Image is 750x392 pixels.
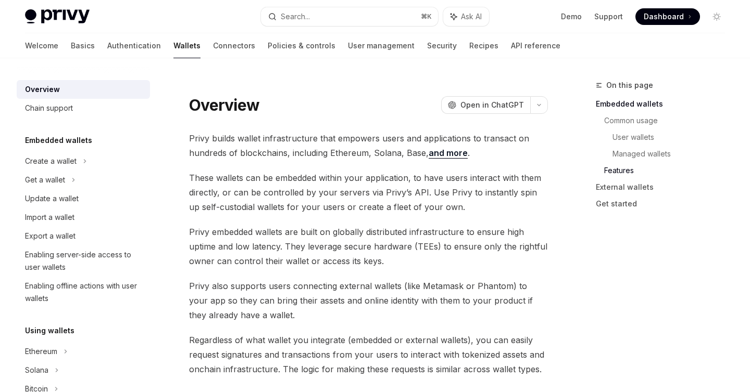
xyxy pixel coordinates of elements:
a: User wallets [612,129,733,146]
a: Enabling server-side access to user wallets [17,245,150,277]
a: Policies & controls [268,33,335,58]
a: Managed wallets [612,146,733,162]
a: API reference [511,33,560,58]
a: Export a wallet [17,227,150,245]
div: Overview [25,83,60,96]
span: On this page [606,79,653,92]
a: Enabling offline actions with user wallets [17,277,150,308]
a: Overview [17,80,150,99]
a: Features [604,162,733,179]
span: Privy also supports users connecting external wallets (like Metamask or Phantom) to your app so t... [189,279,548,322]
div: Export a wallet [25,230,76,242]
span: Open in ChatGPT [460,100,524,110]
a: Welcome [25,33,58,58]
a: and more [429,148,468,159]
a: Dashboard [635,8,700,25]
div: Get a wallet [25,174,65,186]
span: These wallets can be embedded within your application, to have users interact with them directly,... [189,171,548,214]
button: Search...⌘K [261,7,438,26]
button: Ask AI [443,7,489,26]
img: light logo [25,9,90,24]
span: Regardless of what wallet you integrate (embedded or external wallets), you can easily request si... [189,333,548,376]
a: Authentication [107,33,161,58]
div: Create a wallet [25,155,77,167]
a: Wallets [173,33,201,58]
a: Embedded wallets [596,96,733,112]
span: Ask AI [461,11,482,22]
button: Open in ChatGPT [441,96,530,114]
span: Privy builds wallet infrastructure that empowers users and applications to transact on hundreds o... [189,131,548,160]
h5: Using wallets [25,324,74,337]
a: Demo [561,11,582,22]
button: Toggle dark mode [708,8,725,25]
div: Solana [25,364,48,376]
h1: Overview [189,96,259,114]
span: ⌘ K [421,12,432,21]
div: Ethereum [25,345,57,358]
a: Common usage [604,112,733,129]
a: Connectors [213,33,255,58]
div: Enabling offline actions with user wallets [25,280,144,305]
div: Enabling server-side access to user wallets [25,249,144,273]
h5: Embedded wallets [25,134,92,147]
a: Get started [596,195,733,212]
a: Update a wallet [17,189,150,208]
a: Chain support [17,99,150,117]
a: Basics [71,33,95,58]
span: Privy embedded wallets are built on globally distributed infrastructure to ensure high uptime and... [189,225,548,268]
div: Update a wallet [25,192,79,205]
div: Search... [281,10,310,23]
a: Support [594,11,623,22]
a: User management [348,33,415,58]
div: Chain support [25,102,73,114]
a: Recipes [469,33,498,58]
a: Import a wallet [17,208,150,227]
a: External wallets [596,179,733,195]
span: Dashboard [644,11,684,22]
a: Security [427,33,457,58]
div: Import a wallet [25,211,74,224]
